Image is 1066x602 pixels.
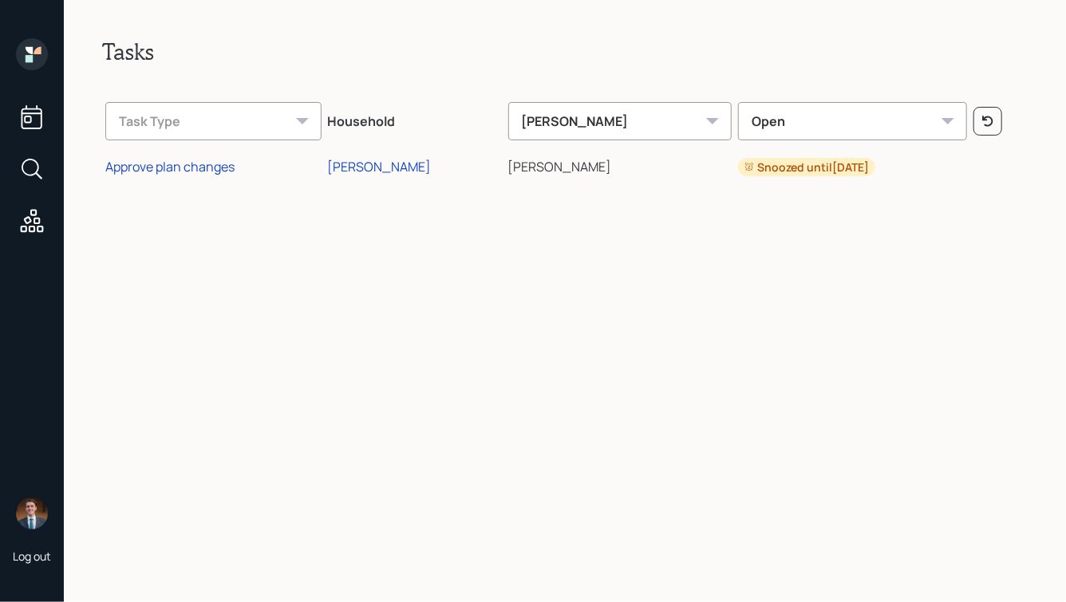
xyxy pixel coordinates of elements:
[105,158,235,175] div: Approve plan changes
[102,38,1028,65] h2: Tasks
[508,102,732,140] div: [PERSON_NAME]
[738,102,967,140] div: Open
[505,147,735,183] td: [PERSON_NAME]
[328,158,432,175] div: [PERSON_NAME]
[325,91,505,147] th: Household
[744,159,869,175] div: Snoozed until [DATE]
[13,549,51,564] div: Log out
[16,498,48,529] img: hunter_neumayer.jpg
[105,102,322,140] div: Task Type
